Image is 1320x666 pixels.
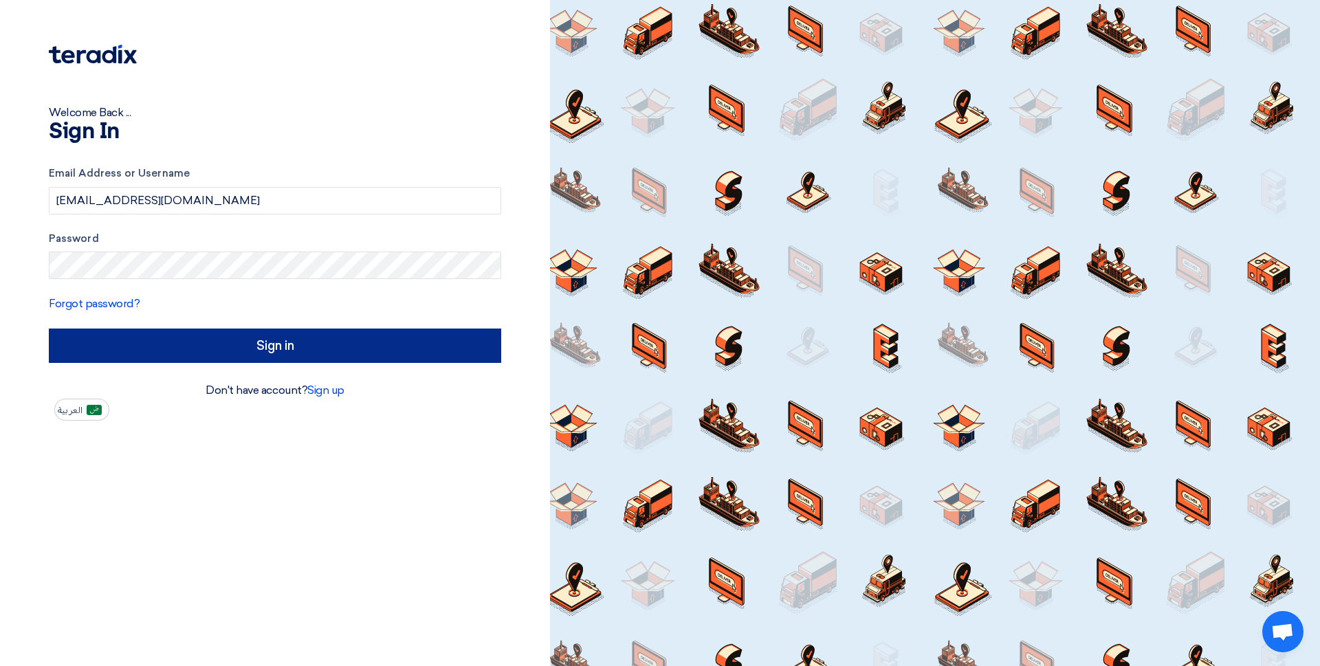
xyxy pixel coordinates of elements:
label: Password [49,231,501,247]
input: Enter your business email or username [49,187,501,214]
label: Email Address or Username [49,166,501,181]
input: Sign in [49,329,501,363]
span: العربية [58,406,82,415]
a: Sign up [307,384,344,397]
div: Don't have account? [49,382,501,399]
div: Open chat [1262,611,1303,652]
div: Welcome Back ... [49,104,501,121]
img: Teradix logo [49,45,137,64]
img: ar-AR.png [87,405,102,415]
a: Forgot password? [49,297,140,310]
h1: Sign In [49,121,501,143]
button: العربية [54,399,109,421]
